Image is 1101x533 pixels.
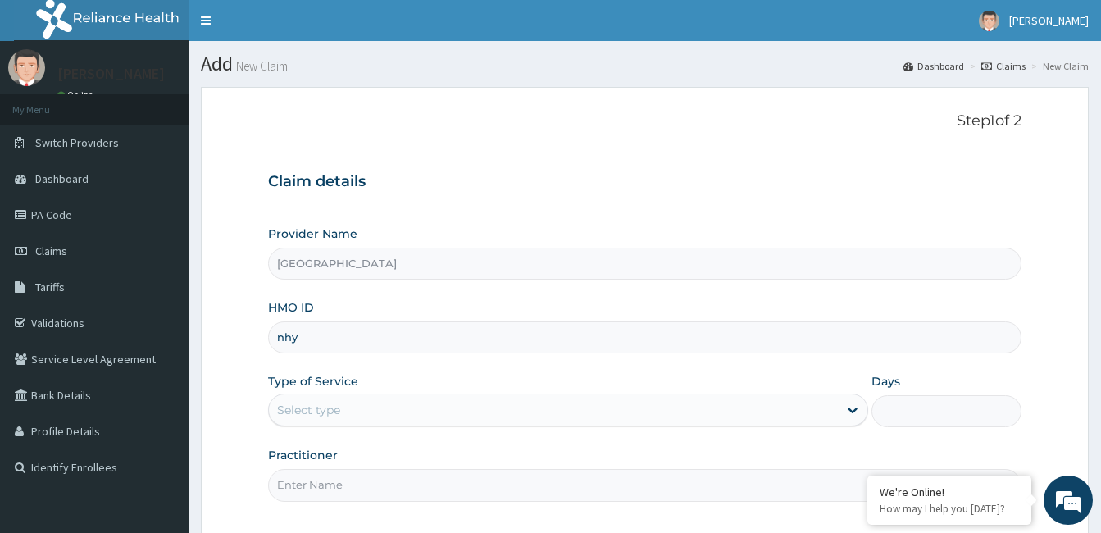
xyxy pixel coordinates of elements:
[35,244,67,258] span: Claims
[1027,59,1089,73] li: New Claim
[8,49,45,86] img: User Image
[903,59,964,73] a: Dashboard
[57,66,165,81] p: [PERSON_NAME]
[268,373,358,389] label: Type of Service
[268,447,338,463] label: Practitioner
[233,60,288,72] small: New Claim
[201,53,1089,75] h1: Add
[35,280,65,294] span: Tariffs
[268,299,314,316] label: HMO ID
[981,59,1026,73] a: Claims
[1009,13,1089,28] span: [PERSON_NAME]
[871,373,900,389] label: Days
[268,469,1021,501] input: Enter Name
[277,402,340,418] div: Select type
[35,135,119,150] span: Switch Providers
[35,171,89,186] span: Dashboard
[268,112,1021,130] p: Step 1 of 2
[268,225,357,242] label: Provider Name
[979,11,999,31] img: User Image
[268,321,1021,353] input: Enter HMO ID
[268,173,1021,191] h3: Claim details
[57,89,97,101] a: Online
[880,502,1019,516] p: How may I help you today?
[880,485,1019,499] div: We're Online!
